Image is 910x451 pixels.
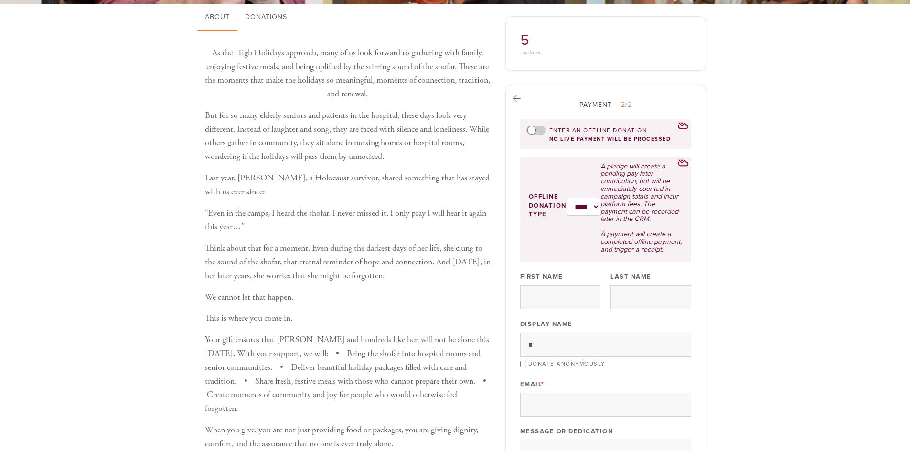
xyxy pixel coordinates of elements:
[205,207,491,234] p: “Even in the camps, I heard the shofar. I never missed it. I only pray I will hear it again this ...
[610,273,652,281] label: Last Name
[520,380,545,388] label: Email
[205,171,491,199] p: Last year, [PERSON_NAME], a Holocaust survivor, shared something that has stayed with us ever since:
[520,427,613,436] label: Message or dedication
[600,231,682,253] p: A payment will create a completed offline payment, and trigger a receipt.
[621,101,625,109] span: 2
[529,192,567,219] label: Offline donation type
[549,126,647,135] label: Enter an offline donation
[615,101,632,109] span: /2
[197,4,237,31] a: About
[205,241,491,283] p: Think about that for a moment. Even during the darkest days of her life, she clung to the sound o...
[205,333,491,416] p: Your gift ensures that [PERSON_NAME] and hundreds like her, will not be alone this [DATE]. With y...
[520,49,603,56] div: backers
[205,46,491,101] p: As the High Holidays approach, many of us look forward to gathering with family, enjoying festive...
[205,109,491,164] p: But for so many elderly seniors and patients in the hospital, these days look very different. Ins...
[205,423,491,451] p: When you give, you are not just providing food or packages, you are giving dignity, comfort, and ...
[205,312,491,325] p: This is where you come in.
[526,136,685,142] div: no live payment will be processed
[541,380,545,388] span: This field is required.
[600,163,682,223] p: A pledge will create a pending pay-later contribution, but will be immediately counted in campaig...
[520,100,691,110] div: Payment
[520,320,573,328] label: Display Name
[520,273,563,281] label: First Name
[237,4,295,31] a: Donations
[520,31,529,49] span: 5
[205,291,491,304] p: We cannot let that happen.
[528,360,605,367] label: Donate Anonymously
